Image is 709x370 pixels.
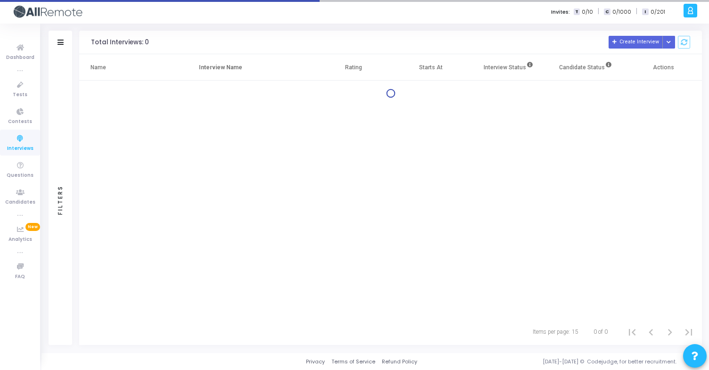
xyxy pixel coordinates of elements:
img: logo [12,2,82,21]
button: Last page [679,322,698,341]
label: Invites: [551,8,570,16]
div: [DATE]-[DATE] © Codejudge, for better recruitment. [417,358,697,366]
span: I [642,8,648,16]
span: Questions [7,172,33,180]
span: | [598,7,599,16]
div: Filters [56,148,65,252]
button: Next page [660,322,679,341]
div: 0 of 0 [594,328,608,336]
span: 0/10 [582,8,593,16]
button: Previous page [642,322,660,341]
div: Total Interviews: 0 [91,39,149,46]
span: Candidates [5,198,35,206]
div: Items per page: [533,328,570,336]
th: Interview Name [188,54,315,81]
span: Analytics [8,236,32,244]
th: Actions [625,54,702,81]
span: C [604,8,610,16]
span: Interviews [7,145,33,153]
span: 0/1000 [612,8,631,16]
span: 0/201 [651,8,665,16]
th: Rating [315,54,392,81]
a: Privacy [306,358,325,366]
span: FAQ [15,273,25,281]
button: Create Interview [609,36,663,49]
a: Terms of Service [331,358,375,366]
span: Tests [13,91,27,99]
th: Interview Status [470,54,547,81]
span: Dashboard [6,54,34,62]
span: | [636,7,637,16]
span: T [574,8,580,16]
button: First page [623,322,642,341]
th: Name [79,54,188,81]
th: Starts At [392,54,470,81]
span: Contests [8,118,32,126]
div: 15 [572,328,578,336]
a: Refund Policy [382,358,417,366]
span: New [25,223,40,231]
th: Candidate Status [547,54,625,81]
div: Button group with nested dropdown [662,36,676,49]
